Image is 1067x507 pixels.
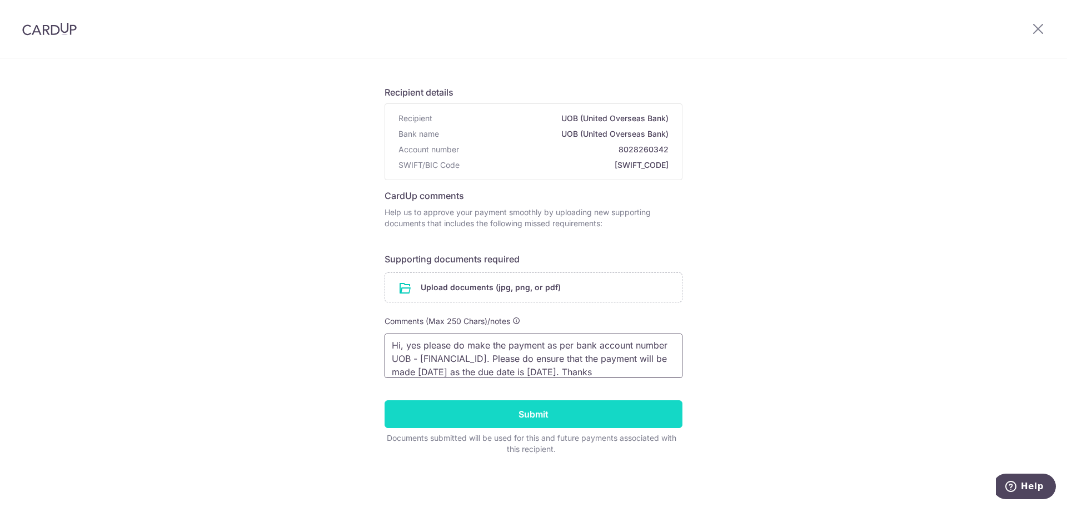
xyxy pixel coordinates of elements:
[443,128,669,140] span: UOB (United Overseas Bank)
[463,144,669,155] span: 8028260342
[385,433,678,455] div: Documents submitted will be used for this and future payments associated with this recipient.
[385,400,682,428] input: Submit
[398,113,432,124] span: Recipient
[385,207,682,229] p: Help us to approve your payment smoothly by uploading new supporting documents that includes the ...
[385,252,682,266] h6: Supporting documents required
[996,474,1056,501] iframe: Opens a widget where you can find more information
[385,86,682,99] h6: Recipient details
[437,113,669,124] span: UOB (United Overseas Bank)
[398,160,460,171] span: SWIFT/BIC Code
[385,272,682,302] div: Upload documents (jpg, png, or pdf)
[22,22,77,36] img: CardUp
[398,128,439,140] span: Bank name
[385,189,682,202] h6: CardUp comments
[464,160,669,171] span: [SWIFT_CODE]
[398,144,459,155] span: Account number
[385,316,510,326] span: Comments (Max 250 Chars)/notes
